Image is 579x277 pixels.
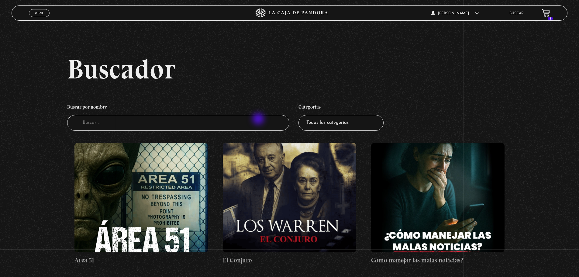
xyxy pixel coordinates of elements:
h4: Como manejar las malas noticias? [371,255,505,265]
h2: Buscador [67,55,567,83]
a: Área 51 [74,143,208,265]
span: Menu [34,11,44,15]
a: Como manejar las malas noticias? [371,143,505,265]
h4: El Conjuro [223,255,356,265]
h4: Área 51 [74,255,208,265]
h4: Categorías [298,101,384,115]
span: [PERSON_NAME] [431,12,479,15]
a: Buscar [509,12,524,15]
span: 1 [548,17,553,20]
h4: Buscar por nombre [67,101,290,115]
a: El Conjuro [223,143,356,265]
a: 1 [542,9,550,17]
span: Cerrar [32,16,47,21]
